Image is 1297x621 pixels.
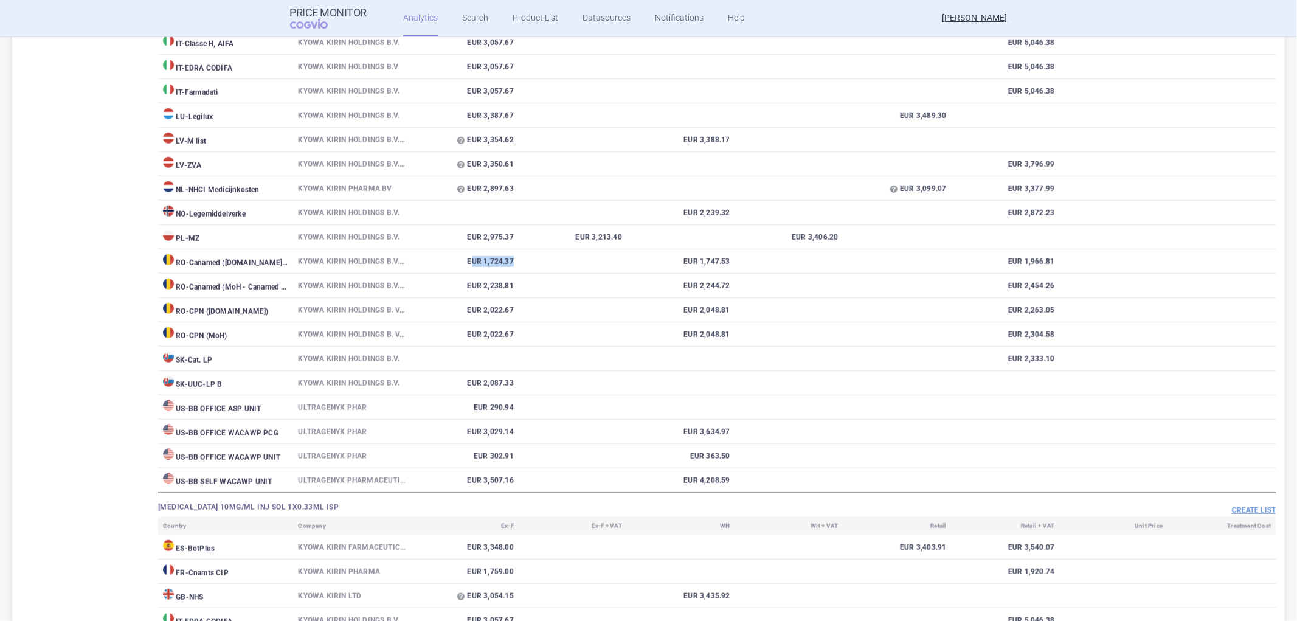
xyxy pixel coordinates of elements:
td: LV - ZVA [158,152,293,176]
td: Kyowa Kirin Holdings B.V. [293,103,410,128]
img: United States [163,473,174,484]
td: EUR 2,022.67 [410,298,519,322]
td: EUR 2,048.81 [627,298,735,322]
td: IT - Classe H, AIFA [158,30,293,55]
td: Kyowa Kirin Ltd [293,584,410,608]
td: KYOWA KIRIN HOLDINGS B. V. - [GEOGRAPHIC_DATA] [293,322,410,347]
td: Kyowa Kirin Holdings B.V. [293,225,410,249]
th: Retail [843,517,951,535]
td: EUR 2,263.05 [951,298,1059,322]
td: EUR 3,213.40 [519,225,627,249]
td: EUR 2,872.23 [951,201,1059,225]
img: Netherlands [163,181,174,192]
td: KYOWA KIRIN HOLDINGS B.V. - [GEOGRAPHIC_DATA] [293,274,410,298]
img: Latvia [163,133,174,144]
th: Unit Price [1059,517,1167,535]
td: EUR 2,897.63 [410,176,519,201]
td: KYOWA KIRIN HOLDINGS B. V. - [GEOGRAPHIC_DATA] [293,298,410,322]
td: EUR 3,540.07 [951,535,1059,560]
td: EUR 3,406.20 [735,225,843,249]
th: Treatment Cost [1167,517,1276,535]
td: EUR 1,724.37 [410,249,519,274]
img: Latvia [163,157,174,168]
td: NL - NHCI Medicijnkosten [158,176,293,201]
td: EUR 3,634.97 [627,420,735,444]
img: United States [163,400,174,411]
td: Kyowa Kirin Holdings B.V. [293,347,410,371]
td: KYOWA KIRIN HOLDINGS B.V. [293,30,410,55]
td: KYOWA KIRIN HOLDINGS B.V.- [GEOGRAPHIC_DATA] [293,249,410,274]
td: KYOWA KIRIN PHARMA BV [293,176,410,201]
td: EUR 3,348.00 [410,535,519,560]
td: EUR 1,747.53 [627,249,735,274]
td: US - BB OFFICE WACAWP PCG [158,420,293,444]
th: WH [627,517,735,535]
td: SK - UUC-LP B [158,371,293,395]
img: United States [163,449,174,460]
img: Romania [163,327,174,338]
th: Retail + VAT [951,517,1059,535]
th: Company [293,517,410,535]
td: KYOWA KIRIN FARMACEUTICA, S.L.U. [293,535,410,560]
td: PL - MZ [158,225,293,249]
h3: [MEDICAL_DATA] 10MG/ML INJ SOL 1X0.33ML ISP [158,502,717,513]
td: EUR 2,239.32 [627,201,735,225]
td: EUR 5,046.38 [951,79,1059,103]
td: US - BB OFFICE ASP UNIT [158,395,293,420]
td: Ultragenyx Phar [293,444,410,468]
td: EUR 3,403.91 [843,535,951,560]
td: EUR 2,048.81 [627,322,735,347]
img: Poland [163,230,174,241]
img: Italy [163,35,174,46]
th: Ex-F + VAT [519,517,627,535]
td: IT - EDRA CODIFA [158,55,293,79]
td: EUR 3,057.67 [410,55,519,79]
td: EUR 3,388.17 [627,128,735,152]
td: EUR 3,029.14 [410,420,519,444]
th: WH + VAT [735,517,843,535]
td: EUR 2,454.26 [951,274,1059,298]
img: United Kingdom [163,589,174,600]
td: LU - Legilux [158,103,293,128]
td: EUR 3,057.67 [410,30,519,55]
td: EUR 2,244.72 [627,274,735,298]
td: EUR 2,304.58 [951,322,1059,347]
td: NO - Legemiddelverke [158,201,293,225]
td: Kyowa Kirin Holdings B.V. [293,371,410,395]
td: EUR 2,087.33 [410,371,519,395]
td: EUR 2,022.67 [410,322,519,347]
td: US - BB SELF WACAWP UNIT [158,468,293,493]
td: EUR 3,057.67 [410,79,519,103]
td: EUR 4,208.59 [627,468,735,493]
td: EUR 3,387.67 [410,103,519,128]
td: FR - Cnamts CIP [158,560,293,584]
strong: Price Monitor [290,7,367,19]
td: EUR 290.94 [410,395,519,420]
td: LV - M list [158,128,293,152]
td: SK - Cat. LP [158,347,293,371]
button: Create list [1232,505,1276,516]
td: KYOWA KIRIN HOLDINGS B.V. [293,79,410,103]
td: EUR 3,350.61 [410,152,519,176]
td: EUR 363.50 [627,444,735,468]
img: Slovakia [163,376,174,387]
span: COGVIO [290,19,345,29]
a: Price MonitorCOGVIO [290,7,367,30]
td: RO - CPN (MoH) [158,322,293,347]
td: EUR 3,489.30 [843,103,951,128]
td: RO - Canamed ([DOMAIN_NAME] - Canamed Annex 1) [158,249,293,274]
td: GB - NHS [158,584,293,608]
td: RO - Canamed (MoH - Canamed Annex 1) [158,274,293,298]
td: EUR 2,975.37 [410,225,519,249]
img: United States [163,425,174,435]
td: ULTRAGENYX PHARMACEUTICAL INC. [293,468,410,493]
td: EUR 5,046.38 [951,55,1059,79]
td: Kyowa Kirin Holdings B.V [293,55,410,79]
td: ES - BotPlus [158,535,293,560]
td: EUR 3,354.62 [410,128,519,152]
td: EUR 1,759.00 [410,560,519,584]
td: RO - CPN ([DOMAIN_NAME]) [158,298,293,322]
img: Slovakia [163,352,174,363]
th: Ex-F [410,517,519,535]
td: EUR 1,966.81 [951,249,1059,274]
